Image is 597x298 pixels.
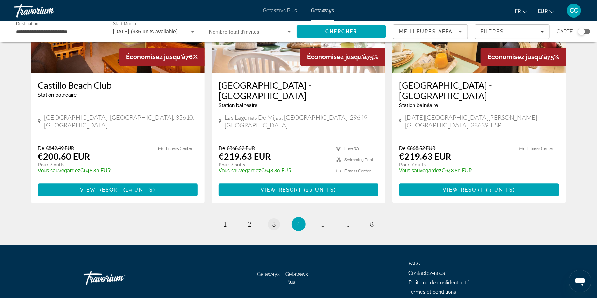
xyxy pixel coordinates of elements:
[475,24,550,39] button: Filters
[307,53,367,61] span: Économisez jusqu'à
[399,29,466,34] span: Meilleures affaires
[297,25,386,38] button: Search
[346,220,350,228] span: ...
[527,146,554,151] span: Fitness Center
[306,187,334,193] span: 10 units
[38,151,90,161] p: €200.60 EUR
[126,53,185,61] span: Économisez jusqu'à
[227,145,255,151] span: €868.52 EUR
[399,183,559,196] button: View Resort(3 units)
[409,289,456,295] a: Termes et conditions
[569,270,591,292] iframe: Bouton de lancement de la fenêtre de messagerie
[405,113,559,129] span: [DATE][GEOGRAPHIC_DATA][PERSON_NAME], [GEOGRAPHIC_DATA], 38639, ESP
[409,280,470,285] a: Politique de confidentialité
[538,6,554,16] button: Change currency
[565,3,583,18] button: User Menu
[16,21,38,26] span: Destination
[399,151,452,161] p: €219.63 EUR
[443,187,484,193] span: View Resort
[14,1,84,20] a: Travorium
[344,146,361,151] span: Free Wifi
[46,145,74,151] span: €849.49 EUR
[38,80,198,90] a: Castillo Beach Club
[538,8,548,14] span: EUR
[119,48,205,66] div: 76%
[488,53,547,61] span: Économisez jusqu'à
[399,161,512,168] p: Pour 7 nuits
[219,103,257,108] span: Station balnéaire
[302,187,336,193] span: ( )
[219,151,271,161] p: €219.63 EUR
[515,8,521,14] span: fr
[31,217,566,231] nav: Pagination
[557,27,573,36] span: Carte
[399,103,438,108] span: Station balnéaire
[399,168,442,173] span: Vous sauvegardez
[272,220,276,228] span: 3
[481,29,504,34] span: Filtres
[223,220,227,228] span: 1
[409,270,445,276] a: Contactez-nous
[399,80,559,101] a: [GEOGRAPHIC_DATA] - [GEOGRAPHIC_DATA]
[311,8,334,13] a: Getaways
[38,168,151,173] p: €648.80 EUR
[38,168,80,173] span: Vous sauvegardez
[113,22,136,26] span: Start Month
[407,145,436,151] span: €868.52 EUR
[44,113,198,129] span: [GEOGRAPHIC_DATA], [GEOGRAPHIC_DATA], 35610, [GEOGRAPHIC_DATA]
[326,29,357,34] span: Chercher
[38,92,77,98] span: Station balnéaire
[399,27,462,36] mat-select: Sort by
[225,113,378,129] span: Las Lagunas de Mijas, [GEOGRAPHIC_DATA], 29649, [GEOGRAPHIC_DATA]
[481,48,566,66] div: 75%
[370,220,374,228] span: 8
[285,271,308,285] a: Getaways Plus
[209,29,260,35] span: Nombre total d'invités
[300,48,385,66] div: 75%
[409,261,420,266] a: FAQs
[570,7,578,14] span: CC
[257,271,280,277] a: Getaways
[399,145,406,151] span: De
[219,168,329,173] p: €648.80 EUR
[344,169,371,173] span: Fitness Center
[80,187,121,193] span: View Resort
[344,158,373,162] span: Swimming Pool
[263,8,297,13] a: Getaways Plus
[489,187,513,193] span: 3 units
[219,168,261,173] span: Vous sauvegardez
[484,187,516,193] span: ( )
[38,161,151,168] p: Pour 7 nuits
[126,187,154,193] span: 19 units
[261,187,302,193] span: View Resort
[515,6,527,16] button: Change language
[113,29,178,34] span: [DATE] (936 units available)
[84,268,154,289] a: Go Home
[121,187,155,193] span: ( )
[219,145,225,151] span: De
[219,183,378,196] button: View Resort(10 units)
[166,146,192,151] span: Fitness Center
[399,168,512,173] p: €648.80 EUR
[248,220,251,228] span: 2
[297,220,300,228] span: 4
[38,183,198,196] button: View Resort(19 units)
[321,220,325,228] span: 5
[219,161,329,168] p: Pour 7 nuits
[16,28,98,36] input: Select destination
[219,80,378,101] a: [GEOGRAPHIC_DATA] - [GEOGRAPHIC_DATA]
